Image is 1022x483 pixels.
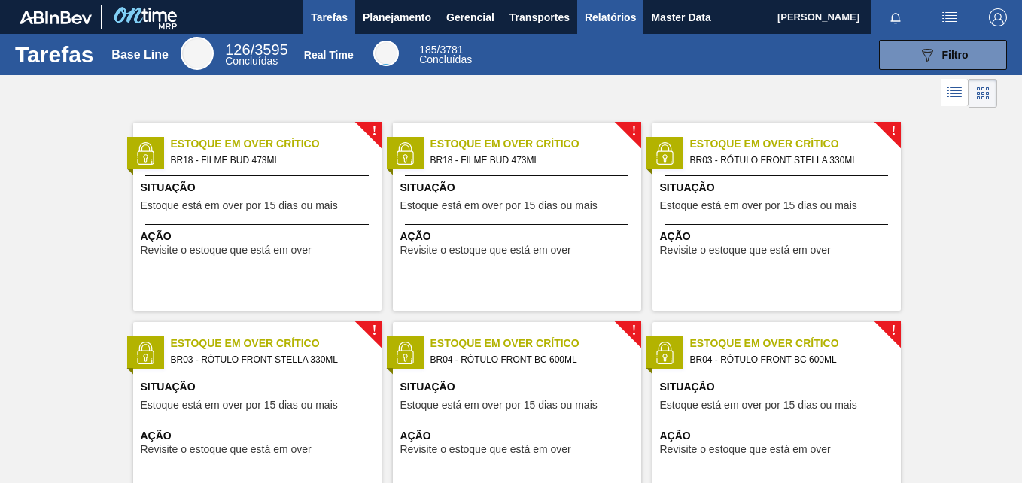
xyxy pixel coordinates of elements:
span: / 3595 [225,41,287,58]
span: Situação [400,180,637,196]
img: TNhmsLtSVTkK8tSr43FrP2fwEKptu5GPRR3wAAAABJRU5ErkJggg== [20,11,92,24]
button: Filtro [879,40,1007,70]
span: Estoque em Over Crítico [430,336,641,351]
span: Situação [660,379,897,395]
span: Ação [141,229,378,245]
span: ! [891,126,896,137]
img: status [394,342,416,364]
span: Situação [660,180,897,196]
img: status [134,142,157,165]
span: Situação [400,379,637,395]
span: Estoque em Over Crítico [690,136,901,152]
span: BR18 - FILME BUD 473ML [171,152,370,169]
span: 126 [225,41,250,58]
span: Ação [660,229,897,245]
span: Concluídas [225,55,278,67]
span: Estoque em Over Crítico [171,136,382,152]
span: Filtro [942,49,969,61]
span: Ação [400,229,637,245]
span: Master Data [651,8,710,26]
span: Estoque está em over por 15 dias ou mais [141,399,338,411]
span: Gerencial [446,8,494,26]
span: Planejamento [363,8,431,26]
span: Revisite o estoque que está em over [400,245,571,256]
span: Estoque em Over Crítico [690,336,901,351]
span: Transportes [509,8,570,26]
span: Situação [141,379,378,395]
span: 185 [419,44,436,56]
span: / 3781 [419,44,463,56]
div: Real Time [373,41,399,66]
span: Ação [400,428,637,444]
span: Estoque está em over por 15 dias ou mais [400,399,598,411]
span: BR03 - RÓTULO FRONT STELLA 330ML [690,152,889,169]
div: Base Line [181,37,214,70]
button: Notificações [871,7,920,28]
div: Base Line [225,44,287,66]
img: status [394,142,416,165]
span: Estoque está em over por 15 dias ou mais [660,399,857,411]
img: status [134,342,157,364]
span: Revisite o estoque que está em over [660,245,831,256]
span: ! [372,126,376,137]
span: Estoque em Over Crítico [171,336,382,351]
div: Real Time [419,45,472,65]
span: Estoque está em over por 15 dias ou mais [660,200,857,211]
span: BR04 - RÓTULO FRONT BC 600ML [690,351,889,368]
span: Concluídas [419,53,472,65]
span: Revisite o estoque que está em over [660,444,831,455]
span: Estoque está em over por 15 dias ou mais [141,200,338,211]
span: ! [372,325,376,336]
span: Ação [660,428,897,444]
span: Estoque está em over por 15 dias ou mais [400,200,598,211]
span: ! [631,126,636,137]
span: Ação [141,428,378,444]
span: BR03 - RÓTULO FRONT STELLA 330ML [171,351,370,368]
div: Visão em Lista [941,79,969,108]
h1: Tarefas [15,46,94,63]
span: Revisite o estoque que está em over [141,444,312,455]
span: Revisite o estoque que está em over [141,245,312,256]
div: Base Line [111,48,169,62]
span: Revisite o estoque que está em over [400,444,571,455]
div: Real Time [304,49,354,61]
span: Estoque em Over Crítico [430,136,641,152]
span: Situação [141,180,378,196]
img: Logout [989,8,1007,26]
img: userActions [941,8,959,26]
span: ! [891,325,896,336]
div: Visão em Cards [969,79,997,108]
span: Tarefas [311,8,348,26]
span: ! [631,325,636,336]
span: Relatórios [585,8,636,26]
span: BR04 - RÓTULO FRONT BC 600ML [430,351,629,368]
span: BR18 - FILME BUD 473ML [430,152,629,169]
img: status [653,142,676,165]
img: status [653,342,676,364]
